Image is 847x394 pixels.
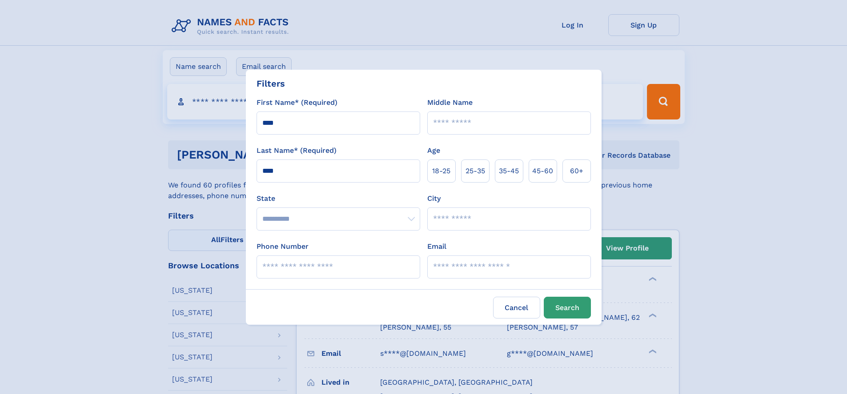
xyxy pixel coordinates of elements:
[257,77,285,90] div: Filters
[432,166,450,176] span: 18‑25
[493,297,540,318] label: Cancel
[427,97,473,108] label: Middle Name
[544,297,591,318] button: Search
[532,166,553,176] span: 45‑60
[427,241,446,252] label: Email
[257,145,337,156] label: Last Name* (Required)
[257,193,420,204] label: State
[427,193,441,204] label: City
[257,97,337,108] label: First Name* (Required)
[570,166,583,176] span: 60+
[466,166,485,176] span: 25‑35
[257,241,309,252] label: Phone Number
[499,166,519,176] span: 35‑45
[427,145,440,156] label: Age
